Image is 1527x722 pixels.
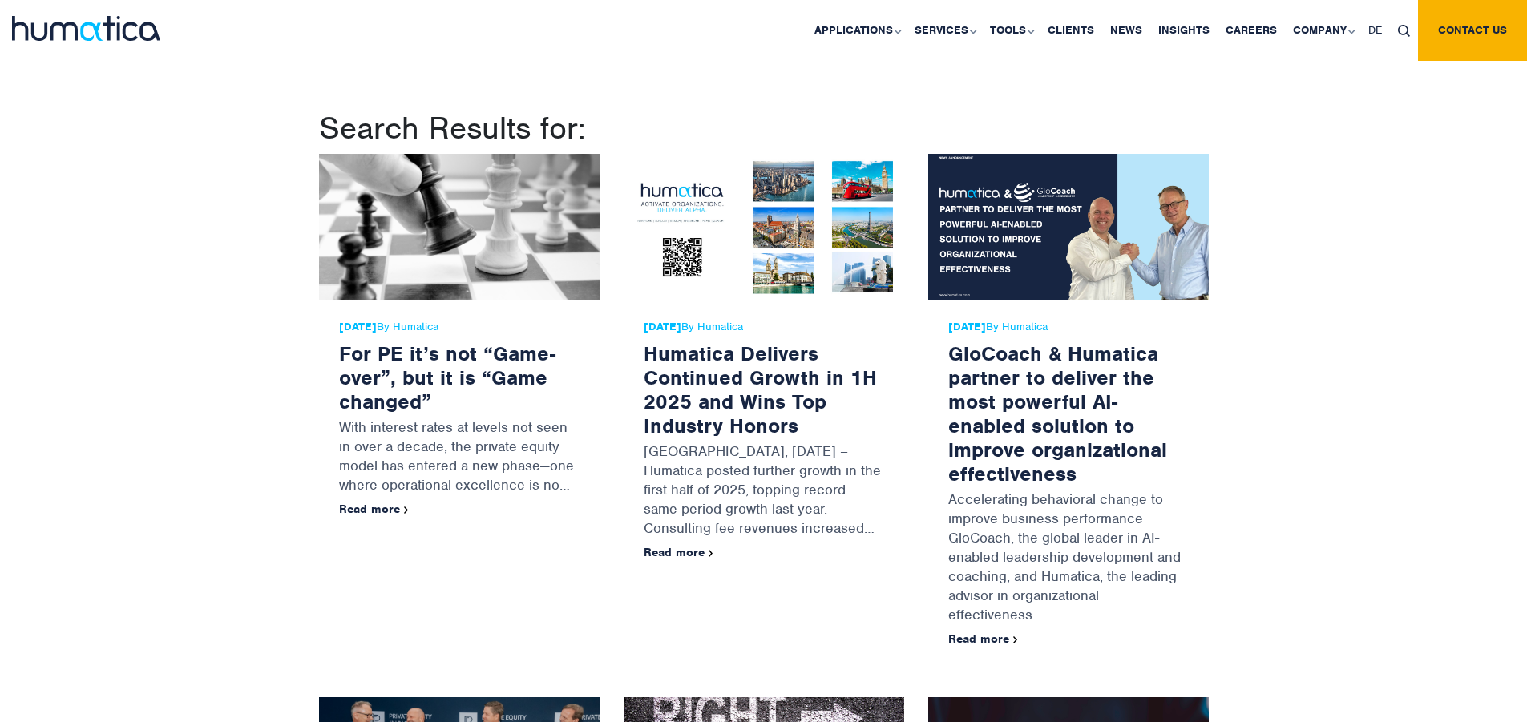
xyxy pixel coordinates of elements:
[644,341,877,438] a: Humatica Delivers Continued Growth in 1H 2025 and Wins Top Industry Honors
[948,486,1189,632] p: Accelerating behavioral change to improve business performance GloCoach, the global leader in AI-...
[644,320,681,333] strong: [DATE]
[339,320,377,333] strong: [DATE]
[948,341,1167,486] a: GloCoach & Humatica partner to deliver the most powerful AI-enabled solution to improve organizat...
[644,321,884,333] span: By Humatica
[339,341,555,414] a: For PE it’s not “Game-over”, but it is “Game changed”
[948,631,1018,646] a: Read more
[1398,25,1410,37] img: search_icon
[624,154,904,300] img: Humatica Delivers Continued Growth in 1H 2025 and Wins Top Industry Honors
[12,16,160,41] img: logo
[1013,636,1018,643] img: arrowicon
[928,154,1209,300] img: GloCoach & Humatica partner to deliver the most powerful AI-enabled solution to improve organizat...
[319,109,1209,147] h1: Search Results for:
[404,506,409,514] img: arrowicon
[1368,23,1382,37] span: DE
[948,320,986,333] strong: [DATE]
[948,321,1189,333] span: By Humatica
[339,321,580,333] span: By Humatica
[339,502,409,516] a: Read more
[644,438,884,546] p: [GEOGRAPHIC_DATA], [DATE] – Humatica posted further growth in the first half of 2025, topping rec...
[319,154,600,300] img: For PE it’s not “Game-over”, but it is “Game changed”
[339,413,580,502] p: With interest rates at levels not seen in over a decade, the private equity model has entered a n...
[644,545,713,559] a: Read more
[709,550,713,557] img: arrowicon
